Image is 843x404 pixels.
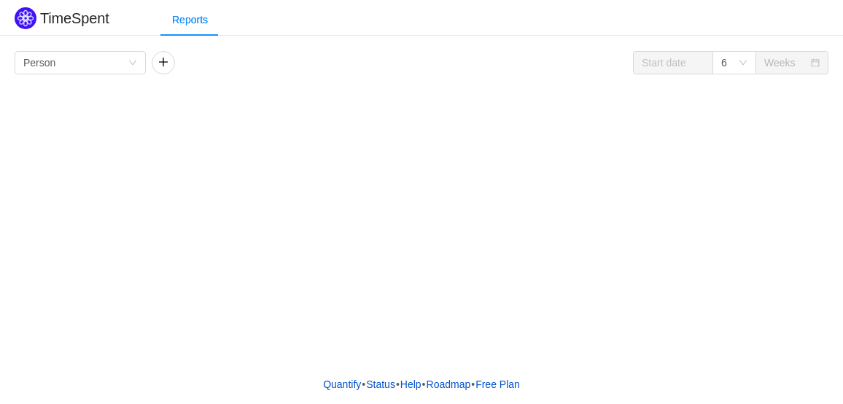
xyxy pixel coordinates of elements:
[362,378,365,390] span: •
[40,10,109,26] h2: TimeSpent
[471,378,475,390] span: •
[764,52,796,74] div: Weeks
[811,58,820,69] i: icon: calendar
[739,58,747,69] i: icon: down
[152,51,175,74] button: icon: plus
[128,58,137,69] i: icon: down
[365,373,396,395] a: Status
[396,378,400,390] span: •
[721,52,727,74] div: 6
[426,373,472,395] a: Roadmap
[322,373,362,395] a: Quantify
[475,373,521,395] button: Free Plan
[400,373,422,395] a: Help
[23,52,55,74] div: Person
[15,7,36,29] img: Quantify logo
[633,51,713,74] input: Start date
[422,378,426,390] span: •
[160,4,220,36] div: Reports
